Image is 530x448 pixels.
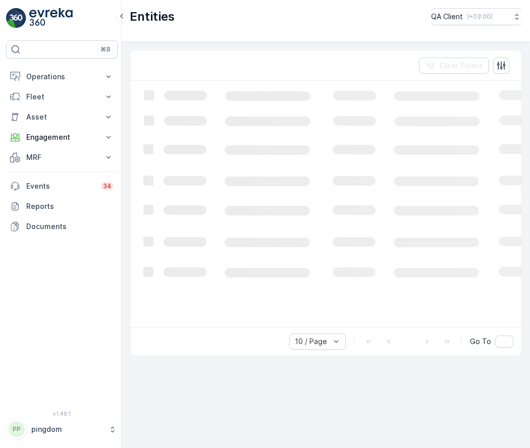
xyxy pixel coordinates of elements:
button: QA Client(+03:00) [431,8,522,25]
p: Engagement [26,132,97,142]
button: Fleet [6,87,118,107]
button: Clear Filters [419,58,489,74]
p: ( +03:00 ) [467,13,493,21]
a: Reports [6,196,118,216]
p: Operations [26,72,97,82]
p: Entities [130,9,175,25]
button: PPpingdom [6,419,118,440]
p: pingdom [31,424,103,434]
button: MRF [6,147,118,167]
p: ⌘B [100,45,111,53]
p: Fleet [26,92,97,102]
a: Documents [6,216,118,237]
span: Go To [470,337,491,347]
img: logo [6,8,26,28]
a: Events34 [6,176,118,196]
p: QA Client [431,12,463,22]
p: Reports [26,201,114,211]
p: 34 [103,182,112,190]
button: Operations [6,67,118,87]
p: Events [26,181,95,191]
p: Clear Filters [439,61,483,71]
button: Engagement [6,127,118,147]
span: v 1.48.1 [6,411,118,417]
p: Asset [26,112,97,122]
img: logo_light-DOdMpM7g.png [29,8,73,28]
button: Asset [6,107,118,127]
p: Documents [26,221,114,232]
div: PP [9,421,25,437]
p: MRF [26,152,97,162]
